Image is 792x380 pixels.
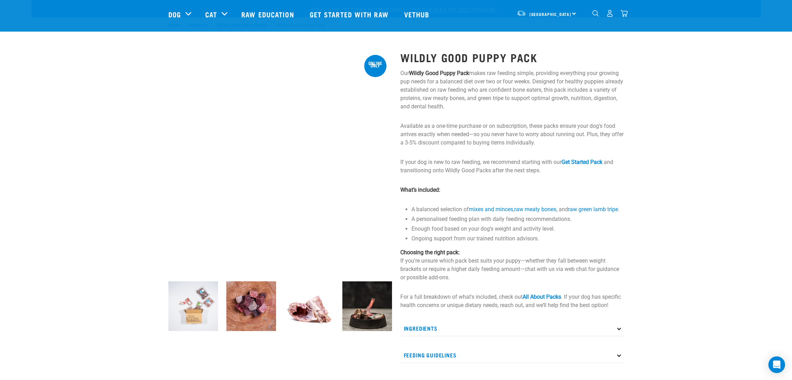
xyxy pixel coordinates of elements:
strong: What’s included: [400,187,440,193]
li: Enough food based on your dog’s weight and activity level. [411,225,624,233]
p: Ingredients [400,321,624,336]
img: home-icon@2x.png [620,10,628,17]
a: Dog [168,9,181,19]
img: Assortment Of Ingredients Including, Wallaby Shoulder, Pilchards And Tripe Meat In Metal Pet Bowl [342,281,392,331]
li: Ongoing support from our trained nutrition advisors. [411,234,624,243]
strong: Wildly Good Puppy Pack [409,70,469,76]
li: A personalised feeding plan with daily feeding recommendations. [411,215,624,223]
p: If your dog is new to raw feeding, we recommend starting with our and transitioning onto Wildly G... [400,158,624,175]
p: For a full breakdown of what's included, check out . If your dog has specific health concerns or ... [400,293,624,309]
a: Raw Education [234,0,302,28]
img: user.png [606,10,614,17]
img: Puppy 0 2sec [168,281,218,331]
h1: Wildly Good Puppy Pack [400,51,624,64]
img: Assortment Of Different Mixed Meat Cubes [226,281,276,331]
a: Cat [205,9,217,19]
p: If you're unsure which pack best suits your puppy—whether they fall between weight brackets or re... [400,248,624,282]
img: home-icon-1@2x.png [592,10,599,17]
span: [GEOGRAPHIC_DATA] [530,13,572,15]
p: Available as a one-time purchase or on subscription, these packs ensure your dog’s food arrives e... [400,122,624,147]
img: Puppy 0 2sec [168,51,392,274]
a: All About Packs [523,294,561,300]
div: Open Intercom Messenger [768,356,785,373]
p: Feeding Guidelines [400,347,624,363]
strong: Choosing the right pack: [400,249,460,256]
img: van-moving.png [517,10,526,16]
img: 1236 Chicken Frame Turks 01 [284,281,334,331]
a: Vethub [397,0,438,28]
a: Get Started Pack [561,159,602,165]
a: Get started with Raw [303,0,397,28]
a: raw green lamb tripe [568,206,618,213]
a: raw meaty bones [514,206,556,213]
li: A balanced selection of , , and . [411,205,624,214]
p: Our makes raw feeding simple, providing everything your growing pup needs for a balanced diet ove... [400,69,624,111]
a: mixes and minces [469,206,513,213]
